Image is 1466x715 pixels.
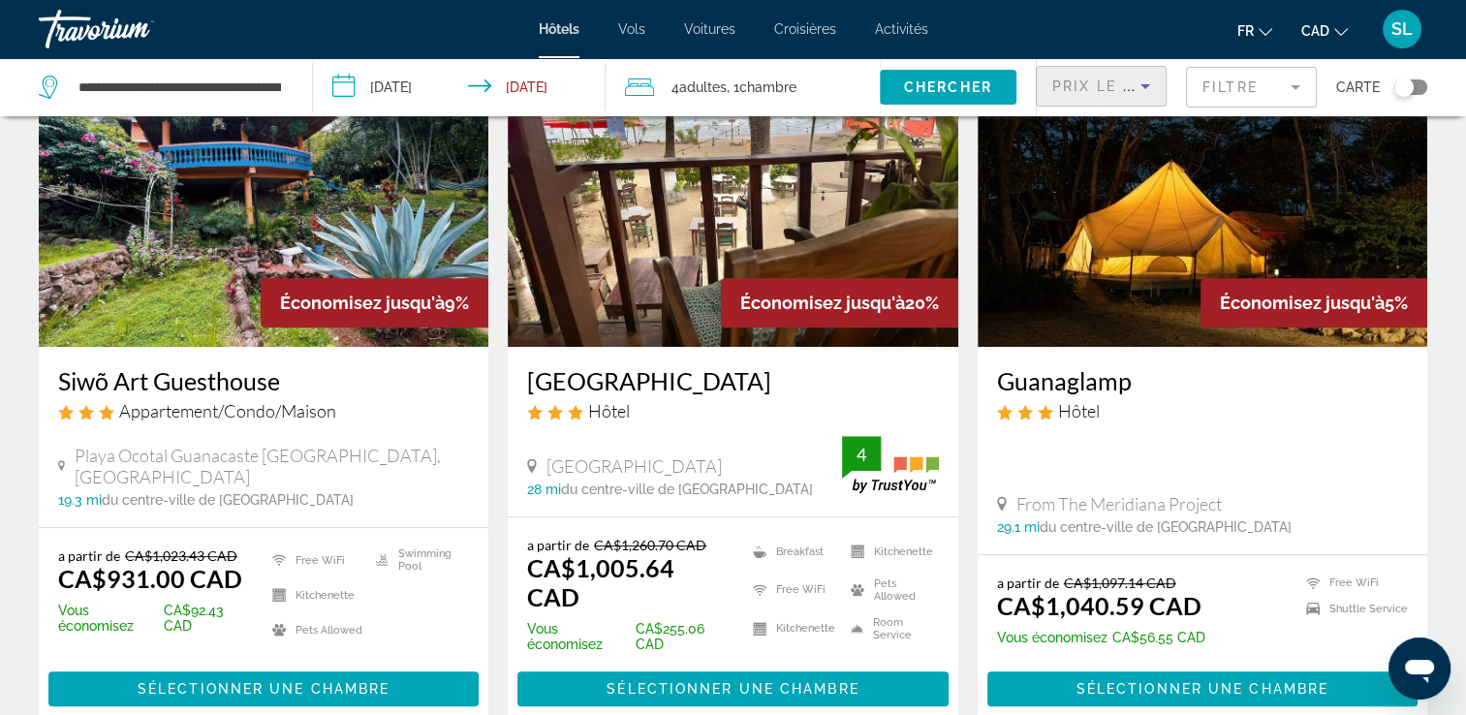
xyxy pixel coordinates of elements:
[1336,74,1380,101] span: Carte
[607,681,858,697] span: Sélectionner une chambre
[1052,75,1150,98] mat-select: Sort by
[997,366,1408,395] a: Guanaglamp
[263,617,365,642] li: Pets Allowed
[119,400,336,421] span: Appartement/Condo/Maison
[527,553,674,611] ins: CA$1,005.64 CAD
[987,676,1418,698] a: Sélectionner une chambre
[1301,23,1329,39] span: CAD
[527,482,561,497] span: 28 mi
[618,21,645,37] a: Vols
[1380,78,1427,96] button: Toggle map
[880,70,1016,105] button: Chercher
[58,603,159,634] span: Vous économisez
[58,547,120,564] span: a partir de
[546,455,722,477] span: [GEOGRAPHIC_DATA]
[743,537,841,566] li: Breakfast
[102,492,354,508] span: du centre-ville de [GEOGRAPHIC_DATA]
[727,74,796,101] span: , 1
[527,621,729,652] p: CA$255.06 CAD
[39,4,233,54] a: Travorium
[1391,19,1413,39] span: SL
[58,400,469,421] div: 3 star Apartment
[527,537,589,553] span: a partir de
[58,366,469,395] a: Siwõ Art Guesthouse
[263,582,365,607] li: Kitchenette
[841,575,939,605] li: Pets Allowed
[1016,493,1222,514] span: From The Meridiana Project
[774,21,836,37] a: Croisières
[517,676,948,698] a: Sélectionner une chambre
[684,21,735,37] a: Voitures
[58,564,242,593] ins: CA$931.00 CAD
[125,547,237,564] del: CA$1,023.43 CAD
[740,293,905,313] span: Économisez jusqu'à
[904,79,992,95] span: Chercher
[527,400,938,421] div: 3 star Hotel
[997,575,1059,591] span: a partir de
[517,671,948,706] button: Sélectionner une chambre
[527,366,938,395] a: [GEOGRAPHIC_DATA]
[1186,66,1317,109] button: Filter
[263,547,365,573] li: Free WiFi
[588,400,630,421] span: Hôtel
[48,671,479,706] button: Sélectionner une chambre
[75,445,469,487] span: Playa Ocotal Guanacaste [GEOGRAPHIC_DATA], [GEOGRAPHIC_DATA]
[842,436,939,493] img: trustyou-badge.svg
[978,37,1427,347] img: Hotel image
[508,37,957,347] img: Hotel image
[743,575,841,605] li: Free WiFi
[1237,23,1254,39] span: fr
[261,278,488,327] div: 9%
[280,293,445,313] span: Économisez jusqu'à
[987,671,1418,706] button: Sélectionner une chambre
[1040,519,1292,535] span: du centre-ville de [GEOGRAPHIC_DATA]
[842,443,881,466] div: 4
[997,591,1201,620] ins: CA$1,040.59 CAD
[997,630,1107,645] span: Vous économisez
[527,621,630,652] span: Vous économisez
[1237,16,1272,45] button: Change language
[594,537,706,553] del: CA$1,260.70 CAD
[606,58,880,116] button: Travelers: 4 adults, 0 children
[997,519,1040,535] span: 29.1 mi
[1388,637,1450,699] iframe: Bouton de lancement de la fenêtre de messagerie
[138,681,390,697] span: Sélectionner une chambre
[58,492,102,508] span: 19.3 mi
[58,603,248,634] p: CA$92.43 CAD
[1201,278,1427,327] div: 5%
[1296,601,1408,617] li: Shuttle Service
[679,79,727,95] span: Adultes
[841,537,939,566] li: Kitchenette
[671,74,727,101] span: 4
[561,482,813,497] span: du centre-ville de [GEOGRAPHIC_DATA]
[1058,400,1100,421] span: Hôtel
[841,614,939,643] li: Room Service
[1377,9,1427,49] button: User Menu
[1296,575,1408,591] li: Free WiFi
[1064,575,1176,591] del: CA$1,097.14 CAD
[875,21,928,37] a: Activités
[997,630,1205,645] p: CA$56.55 CAD
[48,676,479,698] a: Sélectionner une chambre
[739,79,796,95] span: Chambre
[1076,681,1328,697] span: Sélectionner une chambre
[366,547,469,573] li: Swimming Pool
[1301,16,1348,45] button: Change currency
[997,400,1408,421] div: 3 star Hotel
[721,278,958,327] div: 20%
[1052,78,1204,94] span: Prix le plus bas
[539,21,579,37] a: Hôtels
[1220,293,1385,313] span: Économisez jusqu'à
[39,37,488,347] img: Hotel image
